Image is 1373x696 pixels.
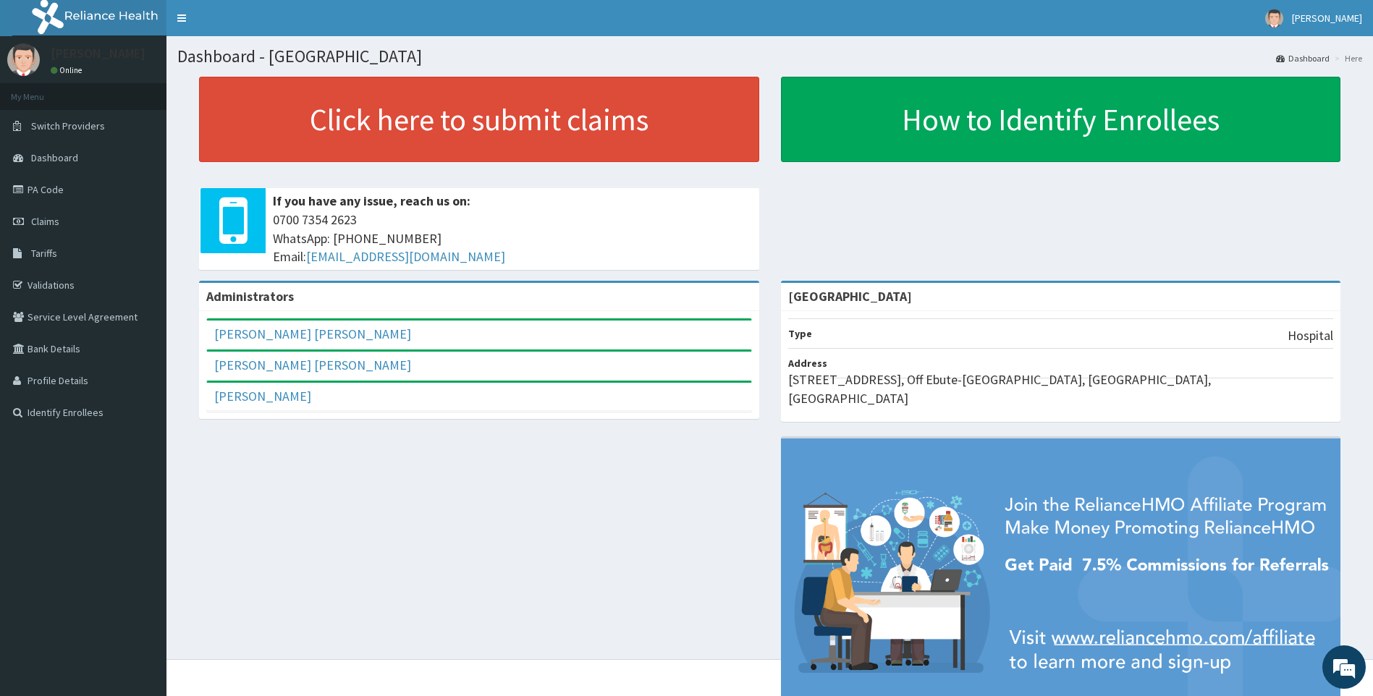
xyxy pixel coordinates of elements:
[31,215,59,228] span: Claims
[788,288,912,305] strong: [GEOGRAPHIC_DATA]
[306,248,505,265] a: [EMAIL_ADDRESS][DOMAIN_NAME]
[273,211,752,266] span: 0700 7354 2623 WhatsApp: [PHONE_NUMBER] Email:
[1288,326,1333,345] p: Hospital
[31,247,57,260] span: Tariffs
[51,47,145,60] p: [PERSON_NAME]
[1265,9,1283,27] img: User Image
[1292,12,1362,25] span: [PERSON_NAME]
[788,327,812,340] b: Type
[1276,52,1330,64] a: Dashboard
[273,192,470,209] b: If you have any issue, reach us on:
[177,47,1362,66] h1: Dashboard - [GEOGRAPHIC_DATA]
[7,43,40,76] img: User Image
[214,388,311,404] a: [PERSON_NAME]
[788,370,1334,407] p: [STREET_ADDRESS], Off Ebute-[GEOGRAPHIC_DATA], [GEOGRAPHIC_DATA], [GEOGRAPHIC_DATA]
[214,357,411,373] a: [PERSON_NAME] [PERSON_NAME]
[31,151,78,164] span: Dashboard
[1331,52,1362,64] li: Here
[788,357,827,370] b: Address
[206,288,294,305] b: Administrators
[199,77,759,162] a: Click here to submit claims
[31,119,105,132] span: Switch Providers
[781,77,1341,162] a: How to Identify Enrollees
[51,65,85,75] a: Online
[214,326,411,342] a: [PERSON_NAME] [PERSON_NAME]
